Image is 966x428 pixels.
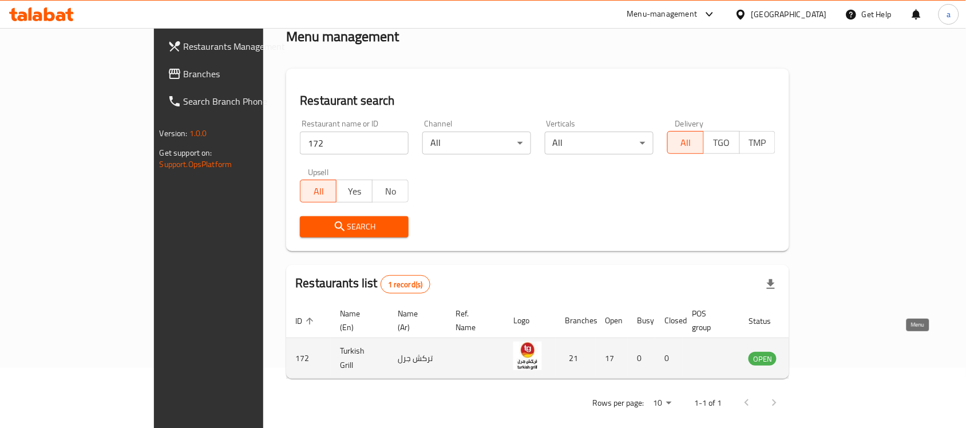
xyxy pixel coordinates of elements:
[694,396,722,410] p: 1-1 of 1
[160,145,212,160] span: Get support on:
[341,183,368,200] span: Yes
[340,307,375,334] span: Name (En)
[627,7,698,21] div: Menu-management
[628,303,655,338] th: Busy
[667,131,704,154] button: All
[703,131,740,154] button: TGO
[556,303,596,338] th: Branches
[381,275,430,294] div: Total records count
[295,314,317,328] span: ID
[389,338,446,379] td: تركش جرل
[556,338,596,379] td: 21
[336,180,373,203] button: Yes
[675,120,704,128] label: Delivery
[184,94,306,108] span: Search Branch Phone
[189,126,207,141] span: 1.0.0
[331,338,389,379] td: Turkish Grill
[596,338,628,379] td: 17
[381,279,430,290] span: 1 record(s)
[655,303,683,338] th: Closed
[300,180,336,203] button: All
[398,307,433,334] span: Name (Ar)
[286,303,839,379] table: enhanced table
[745,134,771,151] span: TMP
[751,8,827,21] div: [GEOGRAPHIC_DATA]
[372,180,409,203] button: No
[757,271,785,298] div: Export file
[160,157,232,172] a: Support.OpsPlatform
[159,88,315,115] a: Search Branch Phone
[377,183,404,200] span: No
[513,342,542,370] img: Turkish Grill
[655,338,683,379] td: 0
[305,183,332,200] span: All
[160,126,188,141] span: Version:
[545,132,654,154] div: All
[692,307,726,334] span: POS group
[628,338,655,379] td: 0
[596,303,628,338] th: Open
[422,132,531,154] div: All
[749,352,777,366] div: OPEN
[947,8,951,21] span: a
[672,134,699,151] span: All
[300,92,775,109] h2: Restaurant search
[739,131,776,154] button: TMP
[295,275,430,294] h2: Restaurants list
[648,395,676,412] div: Rows per page:
[300,132,409,154] input: Search for restaurant name or ID..
[300,216,409,237] button: Search
[159,60,315,88] a: Branches
[749,352,777,366] span: OPEN
[456,307,490,334] span: Ref. Name
[309,220,399,234] span: Search
[749,314,786,328] span: Status
[592,396,644,410] p: Rows per page:
[184,39,306,53] span: Restaurants Management
[286,27,399,46] h2: Menu management
[159,33,315,60] a: Restaurants Management
[504,303,556,338] th: Logo
[184,67,306,81] span: Branches
[708,134,735,151] span: TGO
[308,168,329,176] label: Upsell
